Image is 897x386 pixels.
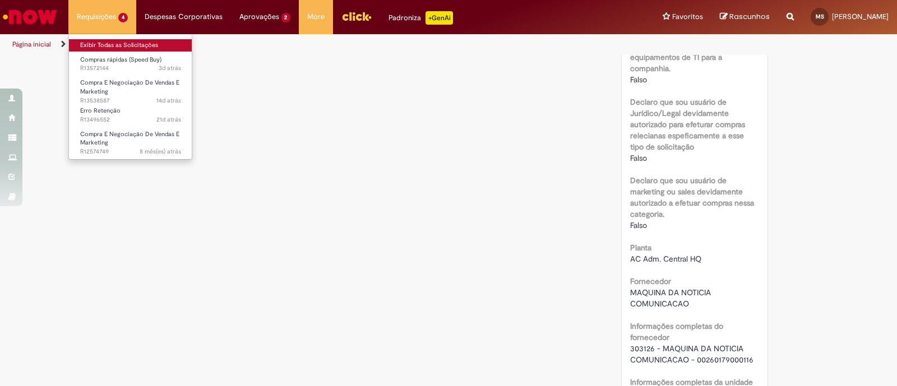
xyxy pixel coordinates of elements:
[630,343,753,365] span: 303126 - MAQUINA DA NOTICIA COMUNICACAO - 00260179000116
[145,11,223,22] span: Despesas Corporativas
[159,64,181,72] time: 26/09/2025 17:59:54
[630,321,723,342] b: Informações completas do fornecedor
[729,11,770,22] span: Rascunhos
[140,147,181,156] span: 8 mês(es) atrás
[1,6,59,28] img: ServiceNow
[140,147,181,156] time: 27/01/2025 10:12:26
[156,115,181,124] time: 08/09/2025 13:54:13
[630,220,647,230] span: Falso
[118,13,128,22] span: 4
[816,13,824,20] span: MS
[159,64,181,72] span: 3d atrás
[80,106,121,115] span: Erro Retenção
[80,78,179,96] span: Compra E Negociação De Vendas E Marketing
[12,40,51,49] a: Página inicial
[156,96,181,105] time: 16/09/2025 10:10:46
[69,39,192,52] a: Exibir Todas as Solicitações
[630,287,713,309] span: MAQUINA DA NOTICIA COMUNICACAO
[630,75,647,85] span: Falso
[69,77,192,101] a: Aberto R13538587 : Compra E Negociação De Vendas E Marketing
[156,115,181,124] span: 21d atrás
[80,115,181,124] span: R13496552
[8,34,590,55] ul: Trilhas de página
[630,243,651,253] b: Planta
[77,11,116,22] span: Requisições
[80,96,181,105] span: R13538587
[630,18,748,73] b: Declaro que eu sou usuário de TechOPs devidamente autorizado para efetuar compras de equipamentos...
[832,12,889,21] span: [PERSON_NAME]
[672,11,703,22] span: Favoritos
[80,130,179,147] span: Compra E Negociação De Vendas E Marketing
[156,96,181,105] span: 14d atrás
[68,34,192,160] ul: Requisições
[239,11,279,22] span: Aprovações
[630,175,754,219] b: Declaro que sou usuário de marketing ou sales devidamente autorizado a efetuar compras nessa cate...
[80,55,161,64] span: Compras rápidas (Speed Buy)
[341,8,372,25] img: click_logo_yellow_360x200.png
[630,97,745,152] b: Declaro que sou usuário de Jurídico/Legal devidamente autorizado para efeturar compras relecianas...
[69,128,192,152] a: Aberto R12574749 : Compra E Negociação De Vendas E Marketing
[281,13,291,22] span: 2
[307,11,325,22] span: More
[630,254,701,264] span: AC Adm. Central HQ
[69,105,192,125] a: Aberto R13496552 : Erro Retenção
[80,64,181,73] span: R13572144
[389,11,453,25] div: Padroniza
[630,276,671,286] b: Fornecedor
[80,147,181,156] span: R12574749
[69,54,192,75] a: Aberto R13572144 : Compras rápidas (Speed Buy)
[630,153,647,163] span: Falso
[426,11,453,25] p: +GenAi
[720,12,770,22] a: Rascunhos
